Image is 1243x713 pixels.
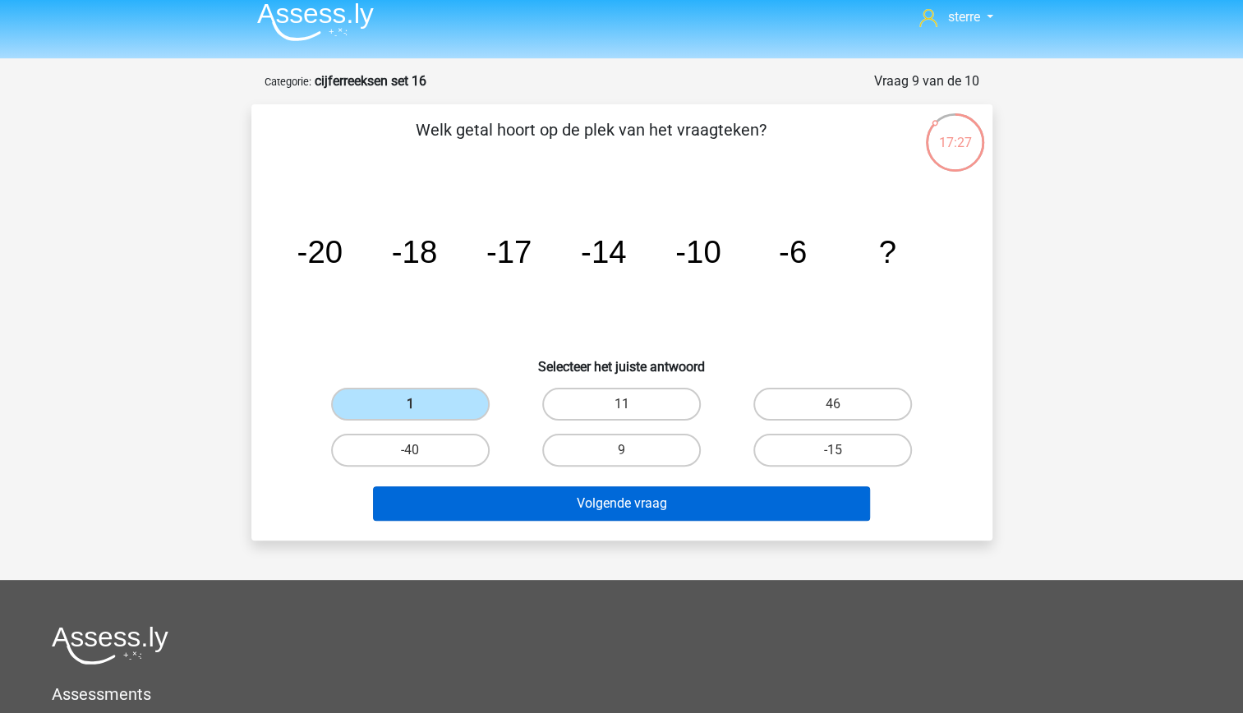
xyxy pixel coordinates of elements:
label: 1 [331,388,490,421]
p: Welk getal hoort op de plek van het vraagteken? [278,117,905,167]
tspan: -17 [486,234,531,269]
button: Volgende vraag [373,486,870,521]
div: 17:27 [924,112,986,153]
tspan: -20 [297,234,342,269]
img: Assessly logo [52,626,168,665]
small: Categorie: [265,76,311,88]
label: -15 [753,434,912,467]
tspan: -6 [778,234,806,269]
label: 46 [753,388,912,421]
tspan: -14 [580,234,625,269]
label: -40 [331,434,490,467]
tspan: -18 [391,234,436,269]
tspan: ? [878,234,895,269]
label: 9 [542,434,701,467]
span: sterre [947,9,979,25]
img: Assessly [257,2,374,41]
a: sterre [913,7,999,27]
div: Vraag 9 van de 10 [874,71,979,91]
h6: Selecteer het juiste antwoord [278,346,966,375]
strong: cijferreeksen set 16 [315,73,426,89]
label: 11 [542,388,701,421]
tspan: -10 [675,234,720,269]
h5: Assessments [52,684,1191,704]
